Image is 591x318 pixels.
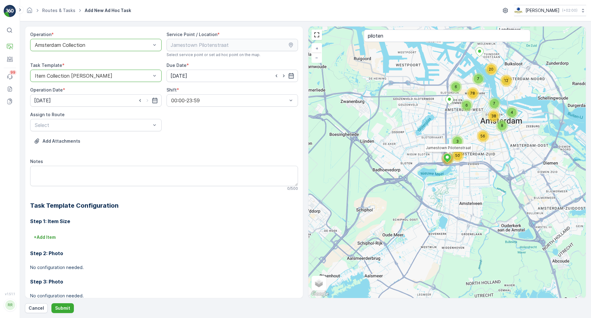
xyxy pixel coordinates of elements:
[30,32,51,37] label: Operation
[4,71,16,83] a: 99
[35,121,151,129] p: Select
[30,63,62,68] label: Task Template
[489,67,493,71] span: 20
[5,300,15,310] div: RR
[30,232,59,242] button: +Add Item
[477,76,479,81] span: 7
[34,234,56,240] p: + Add Item
[477,130,489,142] div: 56
[30,159,43,164] label: Notes
[30,218,298,225] h3: Step 1: Item Size
[51,303,74,313] button: Submit
[364,30,530,42] input: Search address or service points
[4,292,16,296] span: v 1.51.1
[29,305,44,311] p: Cancel
[467,87,479,100] div: 78
[500,75,513,87] div: 12
[472,73,484,85] div: 7
[488,110,500,122] div: 38
[465,103,468,108] span: 6
[55,305,70,311] p: Submit
[504,78,508,83] span: 12
[316,46,318,51] span: +
[488,97,501,110] div: 7
[167,70,298,82] input: dd/mm/yyyy
[42,138,80,144] p: Add Attachments
[460,99,473,112] div: 6
[455,84,457,89] span: 6
[450,81,462,93] div: 6
[30,87,63,92] label: Operation Date
[480,134,485,138] span: 56
[167,52,260,57] span: Select service point or set ad hoc point on the map.
[312,44,321,53] a: Zoom In
[42,8,75,13] a: Routes & Tasks
[10,70,15,75] p: 99
[470,91,475,96] span: 78
[456,139,459,144] span: 3
[562,8,577,13] p: ( +02:00 )
[25,303,48,313] button: Cancel
[30,94,162,107] input: dd/mm/yyyy
[167,63,187,68] label: Due Date
[30,278,298,285] h3: Step 3: Photo
[525,7,560,14] p: [PERSON_NAME]
[501,123,503,128] span: 8
[30,293,298,299] p: No configuration needed.
[514,5,586,16] button: [PERSON_NAME](+02:00)
[451,135,464,148] div: 3
[506,106,518,119] div: 4
[310,290,330,298] img: Google
[287,186,298,191] p: 0 / 500
[83,7,132,14] span: Add New Ad Hoc Task
[30,264,298,271] p: No configuration needed.
[167,39,298,51] input: Jamestown Pilotenstraat
[4,297,16,313] button: RR
[30,112,65,117] label: Assign to Route
[30,201,298,210] h2: Task Template Configuration
[452,149,464,162] div: 50
[485,63,497,75] div: 20
[26,9,33,14] a: Homepage
[514,7,523,14] img: basis-logo_rgb2x.png
[167,32,217,37] label: Service Point / Location
[30,250,298,257] h3: Step 2: Photo
[312,53,321,62] a: Zoom Out
[511,110,513,115] span: 4
[493,101,495,106] span: 7
[315,55,318,60] span: −
[310,290,330,298] a: Open this area in Google Maps (opens a new window)
[4,5,16,17] img: logo
[491,114,496,118] span: 38
[30,136,84,146] button: Upload File
[496,120,508,132] div: 8
[312,30,321,39] a: View Fullscreen
[167,87,177,92] label: Shift
[312,276,326,290] a: Layers
[455,153,460,158] span: 50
